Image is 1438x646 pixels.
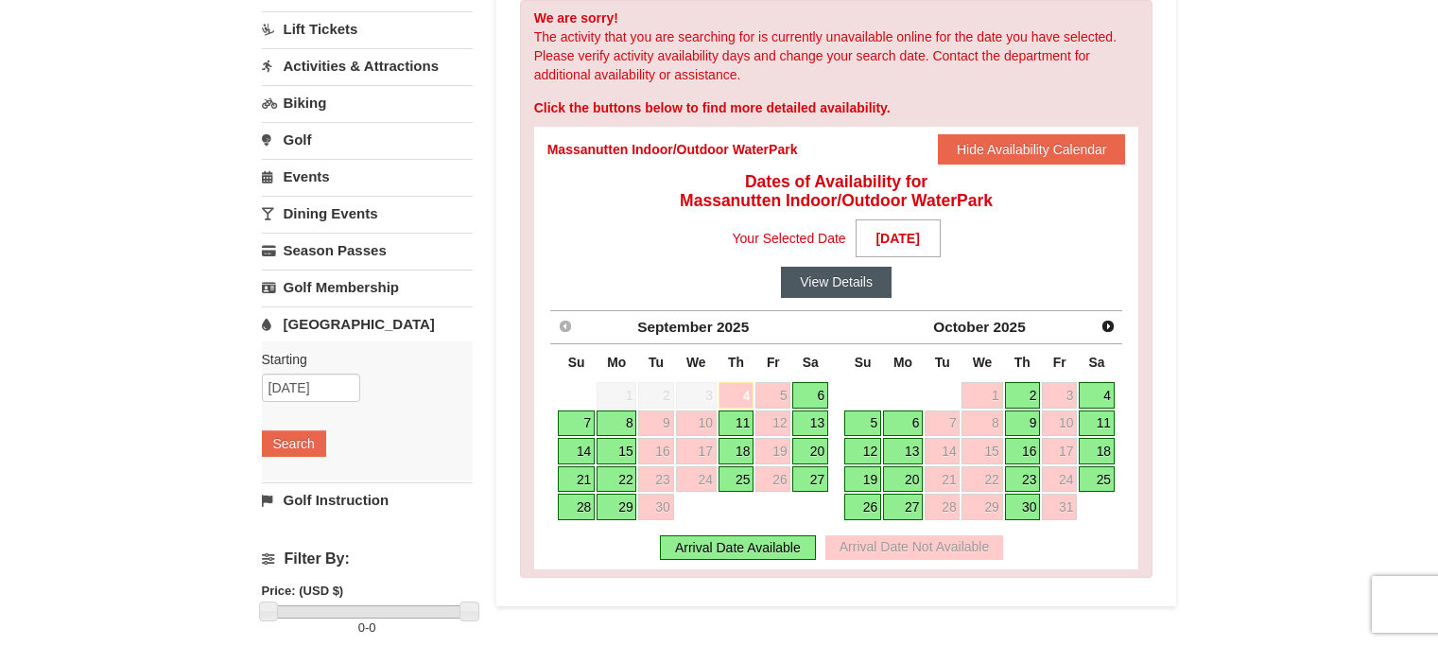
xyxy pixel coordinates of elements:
a: 4 [1079,382,1115,409]
label: - [262,619,473,637]
span: Wednesday [973,355,993,370]
a: 10 [1042,410,1077,437]
span: Thursday [728,355,744,370]
a: 26 [755,466,790,493]
button: View Details [781,267,892,297]
a: [GEOGRAPHIC_DATA] [262,306,473,341]
a: 11 [719,410,754,437]
span: Tuesday [649,355,664,370]
a: 10 [676,410,717,437]
a: 22 [597,466,636,493]
a: 26 [844,494,881,520]
a: 14 [558,438,595,464]
a: 31 [1042,494,1077,520]
a: 23 [1005,466,1041,493]
span: Tuesday [935,355,950,370]
h4: Dates of Availability for Massanutten Indoor/Outdoor WaterPark [547,172,1126,210]
a: 6 [792,382,828,409]
span: Friday [1053,355,1066,370]
span: Your Selected Date [733,224,846,253]
a: 9 [638,410,673,437]
span: Friday [767,355,780,370]
span: 2025 [717,319,749,335]
span: Wednesday [686,355,706,370]
span: Saturday [1089,355,1105,370]
a: 20 [792,438,828,464]
a: Golf Instruction [262,482,473,517]
a: 17 [676,438,717,464]
span: Next [1100,319,1116,334]
a: 20 [883,466,923,493]
a: 6 [883,410,923,437]
a: 12 [844,438,881,464]
a: 24 [1042,466,1077,493]
a: 22 [962,466,1002,493]
a: 30 [1005,494,1041,520]
a: Prev [552,313,579,340]
a: 30 [638,494,673,520]
span: 2 [638,382,673,409]
span: Monday [893,355,912,370]
strong: We are sorry! [534,10,618,26]
a: Next [1095,313,1121,340]
a: 28 [558,494,595,520]
span: Sunday [568,355,585,370]
span: Saturday [803,355,819,370]
a: 3 [1042,382,1077,409]
a: Dining Events [262,196,473,231]
a: 24 [676,466,717,493]
div: Click the buttons below to find more detailed availability. [534,98,1139,117]
a: 8 [597,410,636,437]
a: 1 [962,382,1002,409]
a: 19 [755,438,790,464]
strong: Price: (USD $) [262,584,344,598]
span: Thursday [1014,355,1031,370]
div: Massanutten Indoor/Outdoor WaterPark [547,140,798,159]
a: Lift Tickets [262,11,473,46]
a: 25 [719,466,754,493]
a: 7 [558,410,595,437]
span: September [637,319,713,335]
a: 9 [1005,410,1041,437]
a: 8 [962,410,1002,437]
a: Golf Membership [262,270,473,305]
span: Sunday [855,355,872,370]
strong: [DATE] [856,219,941,257]
h4: Filter By: [262,550,473,567]
label: Starting [262,350,459,369]
a: 28 [925,494,960,520]
a: 19 [844,466,881,493]
a: Events [262,159,473,194]
a: 5 [844,410,881,437]
span: 1 [597,382,636,409]
a: 4 [719,382,754,409]
a: 18 [719,438,754,464]
a: Biking [262,85,473,120]
span: 0 [369,620,375,635]
a: 12 [755,410,790,437]
span: 0 [358,620,365,635]
a: 17 [1042,438,1077,464]
a: 13 [883,438,923,464]
a: 21 [925,466,960,493]
div: Arrival Date Not Available [825,535,1003,560]
a: 25 [1079,466,1115,493]
a: 21 [558,466,595,493]
a: 15 [597,438,636,464]
a: 15 [962,438,1002,464]
button: Hide Availability Calendar [938,134,1126,165]
a: Activities & Attractions [262,48,473,83]
a: 29 [962,494,1002,520]
a: 5 [755,382,790,409]
a: 14 [925,438,960,464]
span: October [933,319,989,335]
span: Prev [558,319,573,334]
button: Search [262,430,326,457]
a: 27 [883,494,923,520]
span: 3 [676,382,717,409]
a: Golf [262,122,473,157]
span: Monday [607,355,626,370]
a: 2 [1005,382,1041,409]
a: 16 [1005,438,1041,464]
a: 23 [638,466,673,493]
